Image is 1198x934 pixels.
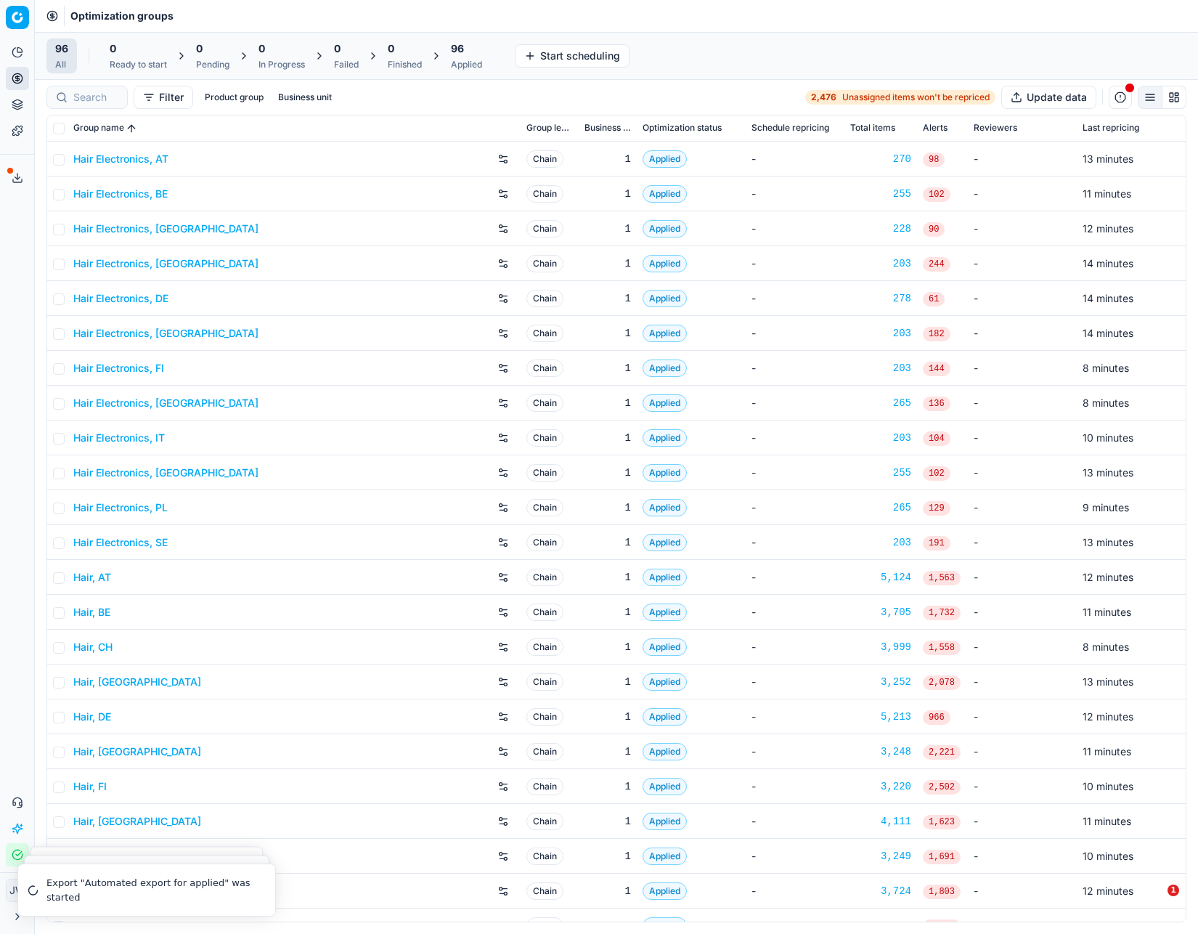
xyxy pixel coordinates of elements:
span: Group name [73,123,124,134]
td: - [968,316,1077,351]
a: Hair, CH [73,640,113,654]
div: Ready to start [110,59,167,70]
td: - [968,874,1077,909]
span: Chain [526,708,563,726]
span: Applied [643,360,687,377]
a: 3,248 [850,744,911,759]
div: 1 [584,326,631,341]
div: 1 [584,814,631,829]
input: Search [73,90,118,105]
span: Chain [526,325,563,342]
span: 1,563 [923,571,961,585]
td: - [746,525,844,560]
span: Total items [850,123,895,134]
a: Hair, AT [73,570,111,585]
span: 1,558 [923,641,961,655]
span: Chain [526,464,563,482]
div: All [55,59,68,70]
div: 1 [584,779,631,794]
a: 3,252 [850,675,911,689]
div: 1 [584,849,631,864]
span: Business unit [584,123,631,134]
span: 104 [923,431,950,446]
span: 0 [388,41,394,56]
td: - [746,490,844,525]
span: 11 minutes [1083,815,1131,827]
a: 4,418 [850,919,911,933]
a: Hair Electronics, FI [73,361,164,375]
span: 129 [923,501,950,516]
nav: breadcrumb [70,9,174,23]
td: - [746,839,844,874]
div: Pending [196,59,229,70]
span: Applied [643,394,687,412]
span: 2,078 [923,675,961,690]
span: Schedule repricing [751,123,829,134]
td: - [746,665,844,699]
span: Chain [526,150,563,168]
button: Business unit [272,89,338,106]
div: 1 [584,710,631,724]
span: 244 [923,257,950,272]
div: 265 [850,396,911,410]
div: 5,213 [850,710,911,724]
td: - [968,665,1077,699]
td: - [746,699,844,734]
a: Hair Electronics, [GEOGRAPHIC_DATA] [73,222,258,236]
div: 3,220 [850,779,911,794]
td: - [968,351,1077,386]
div: Finished [388,59,422,70]
div: 1 [584,744,631,759]
a: 4,111 [850,814,911,829]
td: - [968,246,1077,281]
span: 11 minutes [1083,606,1131,618]
a: Hair, [GEOGRAPHIC_DATA] [73,814,201,829]
a: 255 [850,466,911,480]
span: Applied [643,708,687,726]
span: 98 [923,153,945,167]
span: 10 minutes [1083,780,1133,792]
a: Hair Electronics, SE [73,535,168,550]
span: 9 minutes [1083,501,1129,513]
div: 1 [584,222,631,236]
div: 1 [584,187,631,201]
span: Chain [526,848,563,865]
span: Chain [526,394,563,412]
td: - [746,874,844,909]
div: 203 [850,535,911,550]
span: 13 minutes [1083,466,1133,479]
div: Applied [451,59,482,70]
span: Applied [643,464,687,482]
div: 1 [584,256,631,271]
td: - [746,804,844,839]
span: 182 [923,327,950,341]
span: Optimization groups [70,9,174,23]
span: 0 [110,41,116,56]
div: 203 [850,326,911,341]
a: Hair Electronics, PL [73,500,168,515]
td: - [746,630,844,665]
a: Hair Electronics, BE [73,187,168,201]
span: 1 [1168,885,1179,896]
span: Applied [643,778,687,795]
span: Applied [643,255,687,272]
span: 10 minutes [1083,919,1133,932]
div: 203 [850,431,911,445]
div: 1 [584,570,631,585]
span: Chain [526,185,563,203]
td: - [746,281,844,316]
td: - [968,839,1077,874]
div: 3,705 [850,605,911,620]
div: 3,999 [850,640,911,654]
button: Update data [1001,86,1096,109]
span: Applied [643,848,687,865]
a: 203 [850,361,911,375]
span: 1,631 [923,919,961,934]
span: Reviewers [974,123,1017,134]
td: - [746,455,844,490]
td: - [968,525,1077,560]
span: Chain [526,743,563,760]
